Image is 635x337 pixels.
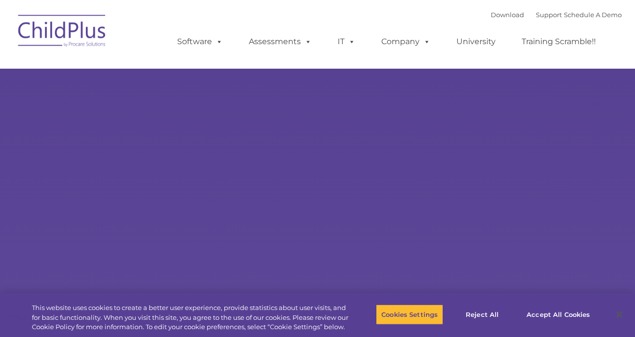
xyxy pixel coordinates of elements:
button: Accept All Cookies [521,304,595,325]
a: Schedule A Demo [564,11,622,19]
button: Cookies Settings [376,304,443,325]
a: Assessments [239,32,321,52]
a: Download [491,11,524,19]
a: Training Scramble!! [512,32,606,52]
a: Support [536,11,562,19]
img: ChildPlus by Procare Solutions [13,8,111,57]
a: Company [371,32,440,52]
font: | [491,11,622,19]
button: Reject All [451,304,513,325]
a: Software [167,32,233,52]
div: This website uses cookies to create a better user experience, provide statistics about user visit... [32,303,349,332]
a: IT [328,32,365,52]
button: Close [609,304,630,325]
a: University [447,32,505,52]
